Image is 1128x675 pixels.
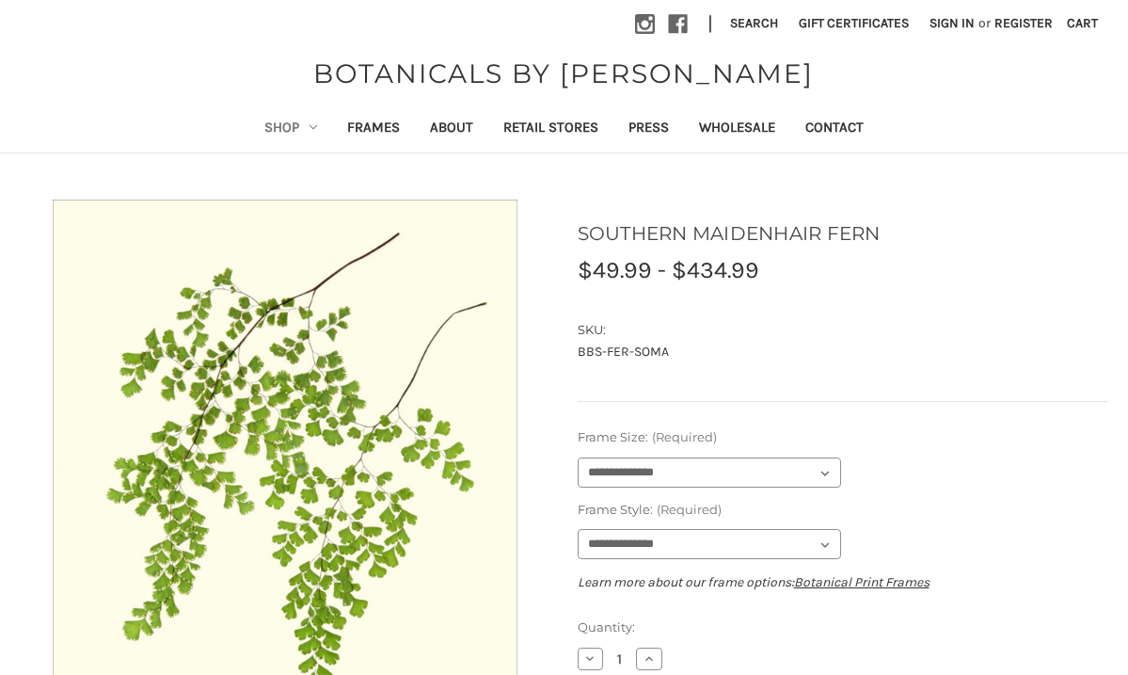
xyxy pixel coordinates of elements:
dt: SKU: [578,321,1104,340]
a: Wholesale [684,106,790,153]
p: Learn more about our frame options: [578,572,1109,592]
label: Frame Size: [578,428,1109,447]
h1: SOUTHERN MAIDENHAIR FERN [578,219,1109,248]
small: (Required) [652,429,717,444]
a: Contact [790,106,879,153]
dd: BBS-FER-SOMA [578,342,1109,362]
li: | [701,9,720,40]
a: Frames [332,106,415,153]
a: Retail Stores [488,106,613,153]
a: Shop [249,106,332,153]
a: Botanical Print Frames [794,574,929,590]
a: Press [613,106,684,153]
a: About [415,106,488,153]
a: BOTANICALS BY [PERSON_NAME] [304,54,823,93]
label: Frame Style: [578,501,1109,520]
span: $49.99 - $434.99 [578,256,759,283]
label: Quantity: [578,619,1109,637]
span: or [977,13,993,33]
span: Cart [1067,15,1098,31]
small: (Required) [657,502,722,517]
